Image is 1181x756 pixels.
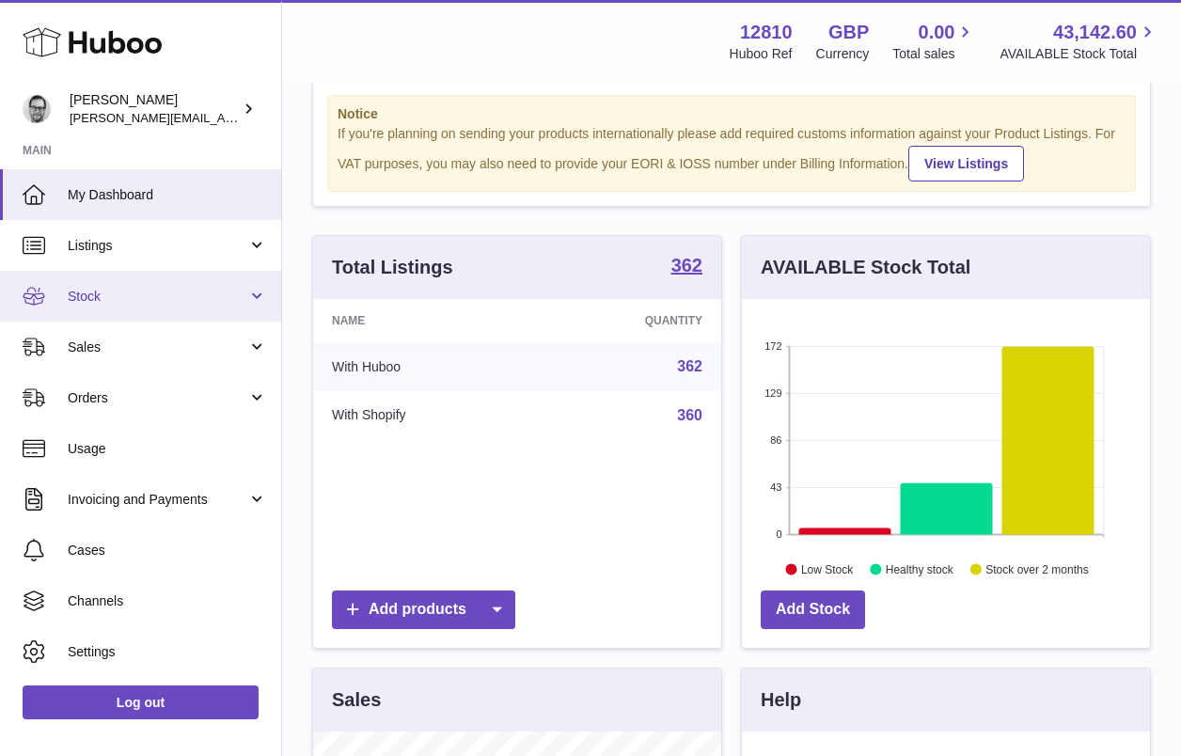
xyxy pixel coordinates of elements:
h3: Help [761,687,801,713]
strong: 12810 [740,20,793,45]
div: If you're planning on sending your products internationally please add required customs informati... [338,125,1126,181]
h3: Sales [332,687,381,713]
strong: 362 [671,256,702,275]
span: My Dashboard [68,186,267,204]
th: Name [313,299,533,342]
span: 0.00 [919,20,955,45]
h3: Total Listings [332,255,453,280]
span: [PERSON_NAME][EMAIL_ADDRESS][DOMAIN_NAME] [70,110,377,125]
text: 172 [764,340,781,352]
a: 43,142.60 AVAILABLE Stock Total [1000,20,1158,63]
span: Sales [68,339,247,356]
span: Listings [68,237,247,255]
text: Low Stock [801,562,854,575]
strong: Notice [338,105,1126,123]
img: alex@digidistiller.com [23,95,51,123]
span: AVAILABLE Stock Total [1000,45,1158,63]
div: Huboo Ref [730,45,793,63]
td: With Huboo [313,342,533,391]
span: Usage [68,440,267,458]
div: Currency [816,45,870,63]
div: Domain: [DOMAIN_NAME] [49,49,207,64]
a: 362 [671,256,702,278]
a: 360 [677,407,702,423]
img: tab_keywords_by_traffic_grey.svg [187,109,202,124]
text: 43 [770,481,781,493]
a: Add products [332,591,515,629]
a: 0.00 Total sales [892,20,976,63]
div: Keywords by Traffic [208,111,317,123]
div: Domain Overview [71,111,168,123]
text: Healthy stock [886,562,954,575]
text: 129 [764,387,781,399]
div: [PERSON_NAME] [70,91,239,127]
a: 362 [677,358,702,374]
span: 43,142.60 [1053,20,1137,45]
th: Quantity [533,299,721,342]
text: 86 [770,434,781,446]
img: tab_domain_overview_orange.svg [51,109,66,124]
img: logo_orange.svg [30,30,45,45]
td: With Shopify [313,391,533,440]
span: Total sales [892,45,976,63]
span: Stock [68,288,247,306]
span: Channels [68,592,267,610]
strong: GBP [828,20,869,45]
a: View Listings [908,146,1024,181]
span: Invoicing and Payments [68,491,247,509]
a: Log out [23,685,259,719]
span: Cases [68,542,267,559]
h3: AVAILABLE Stock Total [761,255,970,280]
text: Stock over 2 months [985,562,1088,575]
span: Orders [68,389,247,407]
text: 0 [776,528,781,540]
div: v 4.0.25 [53,30,92,45]
span: Settings [68,643,267,661]
img: website_grey.svg [30,49,45,64]
a: Add Stock [761,591,865,629]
